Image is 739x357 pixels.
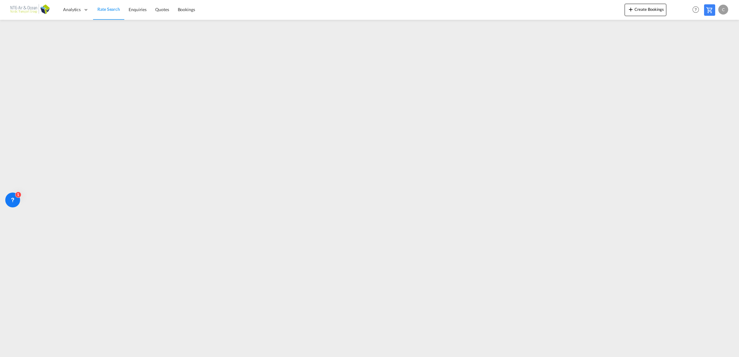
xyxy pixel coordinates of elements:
[97,6,120,12] span: Rate Search
[155,7,169,12] span: Quotes
[718,5,728,15] div: C
[129,7,147,12] span: Enquiries
[178,7,195,12] span: Bookings
[625,4,666,16] button: icon-plus 400-fgCreate Bookings
[690,4,701,15] span: Help
[627,6,634,13] md-icon: icon-plus 400-fg
[690,4,704,15] div: Help
[9,3,51,17] img: b56e2f00b01711ecb5ec2b6763d4c6fb.png
[63,6,81,13] span: Analytics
